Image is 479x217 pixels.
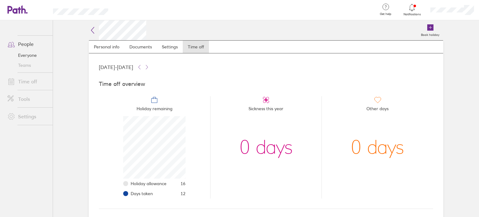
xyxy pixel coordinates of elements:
[99,64,133,70] span: [DATE] - [DATE]
[375,12,396,16] span: Get help
[249,104,283,116] span: Sickness this year
[417,20,443,40] a: Book holiday
[137,104,172,116] span: Holiday remaining
[2,50,53,60] a: Everyone
[2,110,53,123] a: Settings
[366,104,389,116] span: Other days
[181,191,186,196] span: 12
[99,81,433,87] h4: Time off overview
[2,75,53,88] a: Time off
[157,41,183,53] a: Settings
[239,116,293,179] div: 0 days
[2,60,53,70] a: Teams
[351,116,404,179] div: 0 days
[183,41,209,53] a: Time off
[2,38,53,50] a: People
[124,41,157,53] a: Documents
[402,3,422,16] a: Notifications
[417,31,443,37] label: Book holiday
[402,12,422,16] span: Notifications
[131,191,153,196] span: Days taken
[2,93,53,105] a: Tools
[89,41,124,53] a: Personal info
[131,181,167,186] span: Holiday allowance
[181,181,186,186] span: 16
